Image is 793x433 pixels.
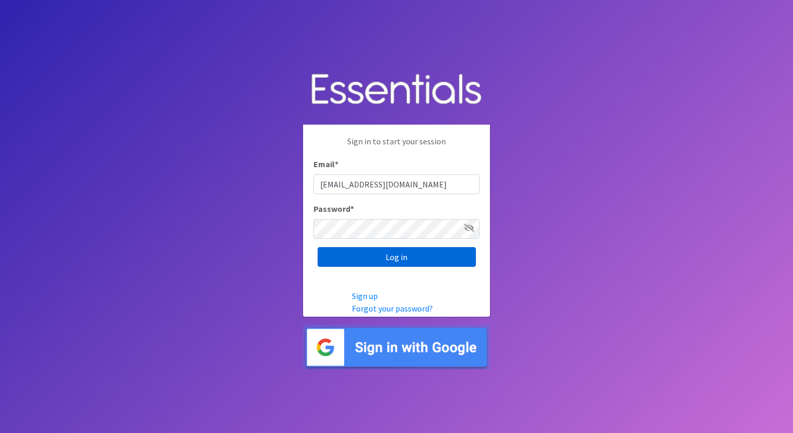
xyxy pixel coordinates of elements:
abbr: required [335,159,338,169]
label: Email [313,158,338,170]
input: Log in [318,247,476,267]
label: Password [313,202,354,215]
a: Forgot your password? [352,303,433,314]
img: Human Essentials [303,63,490,117]
p: Sign in to start your session [313,135,480,158]
a: Sign up [352,291,378,301]
abbr: required [350,204,354,214]
img: Sign in with Google [303,325,490,370]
